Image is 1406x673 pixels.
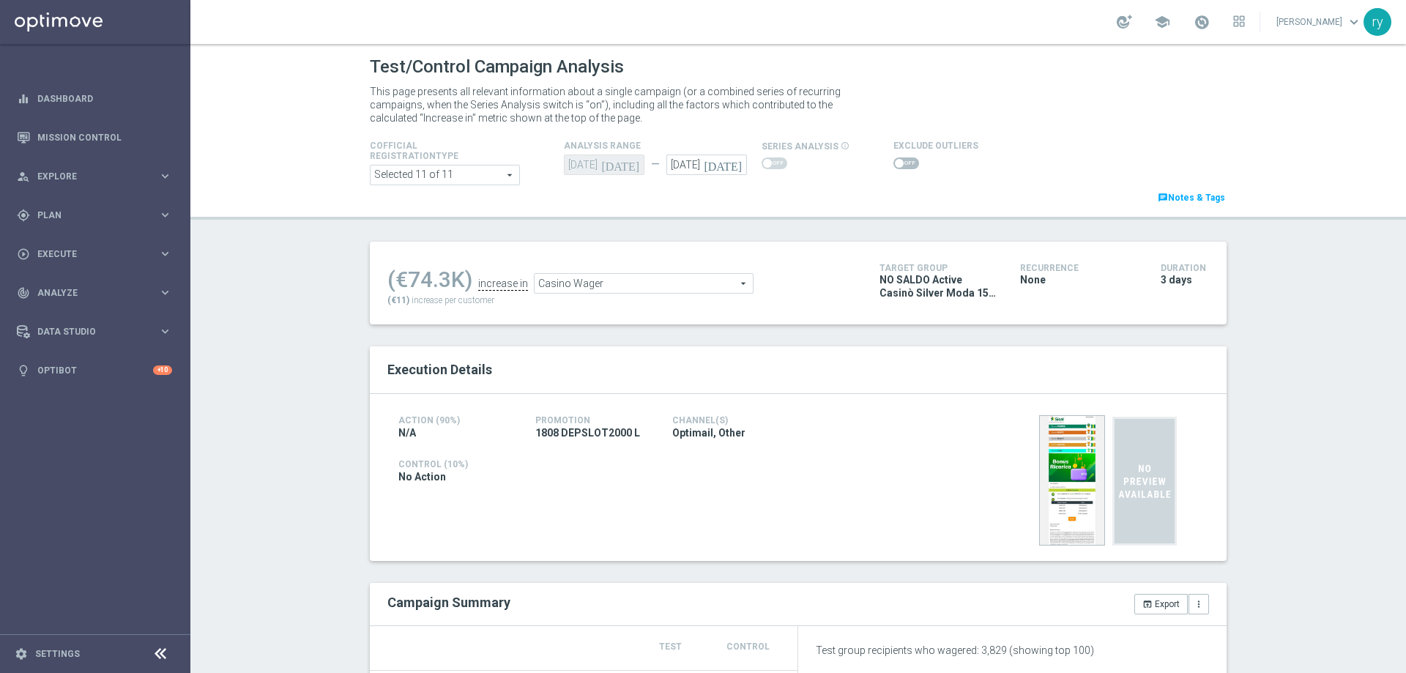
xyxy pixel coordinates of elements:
span: Optimail, Other [672,426,745,439]
span: (€11) [387,295,409,305]
a: chatNotes & Tags [1156,190,1227,206]
i: play_circle_outline [17,248,30,261]
h2: Campaign Summary [387,595,510,610]
img: noPreview.svg [1112,415,1177,547]
span: NO SALDO Active Casinò Silver Moda 15-29,99 [879,273,998,300]
button: open_in_browser Export [1134,594,1188,614]
i: more_vert [1194,599,1204,609]
span: Analyze [37,289,158,297]
input: Select Date [666,155,747,175]
h4: Control (10%) [398,459,924,469]
div: Optibot [17,351,172,390]
span: increase per customer [412,295,494,305]
span: 1808 DEPSLOT2000 L [535,426,640,439]
div: (€74.3K) [387,267,472,293]
i: gps_fixed [17,209,30,222]
div: — [644,158,666,171]
div: Explore [17,170,158,183]
button: equalizer Dashboard [16,93,173,105]
span: 3 days [1161,273,1192,286]
span: None [1020,273,1046,286]
button: play_circle_outline Execute keyboard_arrow_right [16,248,173,260]
h4: Action (90%) [398,415,513,425]
span: Control [726,642,770,652]
button: Data Studio keyboard_arrow_right [16,326,173,338]
div: Plan [17,209,158,222]
a: Settings [35,650,80,658]
div: +10 [153,365,172,375]
h4: Target Group [879,263,998,273]
div: ry [1364,8,1391,36]
p: This page presents all relevant information about a single campaign (or a combined series of recu... [370,85,860,124]
div: Analyze [17,286,158,300]
span: keyboard_arrow_down [1346,14,1362,30]
button: more_vert [1189,594,1209,614]
h4: Channel(s) [672,415,787,425]
div: Data Studio [17,325,158,338]
h4: Recurrence [1020,263,1139,273]
span: Execution Details [387,362,492,377]
i: keyboard_arrow_right [158,286,172,300]
span: Execute [37,250,158,259]
i: keyboard_arrow_right [158,247,172,261]
i: keyboard_arrow_right [158,208,172,222]
a: Dashboard [37,79,172,118]
span: school [1154,14,1170,30]
h4: Exclude Outliers [893,141,978,151]
span: N/A [398,426,416,439]
i: [DATE] [704,155,747,171]
h1: Test/Control Campaign Analysis [370,56,624,78]
div: increase in [478,278,528,291]
span: Data Studio [37,327,158,336]
i: keyboard_arrow_right [158,324,172,338]
span: Explore [37,172,158,181]
i: keyboard_arrow_right [158,169,172,183]
span: No Action [398,470,446,483]
button: lightbulb Optibot +10 [16,365,173,376]
img: 35483.jpeg [1039,415,1105,546]
a: Mission Control [37,118,172,157]
i: person_search [17,170,30,183]
button: track_changes Analyze keyboard_arrow_right [16,287,173,299]
a: [PERSON_NAME]keyboard_arrow_down [1275,11,1364,33]
h4: Duration [1161,263,1209,273]
h4: Cofficial Registrationtype [370,141,494,161]
p: Test group recipients who wagered: 3,829 (showing top 100) [816,644,1209,657]
span: Expert Online Expert Retail Master Online Master Retail Other and 6 more [371,166,519,185]
span: series analysis [762,141,838,152]
button: Mission Control [16,132,173,144]
button: person_search Explore keyboard_arrow_right [16,171,173,182]
button: gps_fixed Plan keyboard_arrow_right [16,209,173,221]
span: Plan [37,211,158,220]
div: Dashboard [17,79,172,118]
div: Execute [17,248,158,261]
i: [DATE] [601,155,644,171]
span: Test [659,642,682,652]
i: equalizer [17,92,30,105]
i: lightbulb [17,364,30,377]
div: Mission Control [17,118,172,157]
i: info_outline [841,141,849,150]
i: chat [1158,193,1168,203]
i: track_changes [17,286,30,300]
h4: Promotion [535,415,650,425]
i: open_in_browser [1142,599,1153,609]
h4: analysis range [564,141,762,151]
i: settings [15,647,28,661]
a: Optibot [37,351,153,390]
